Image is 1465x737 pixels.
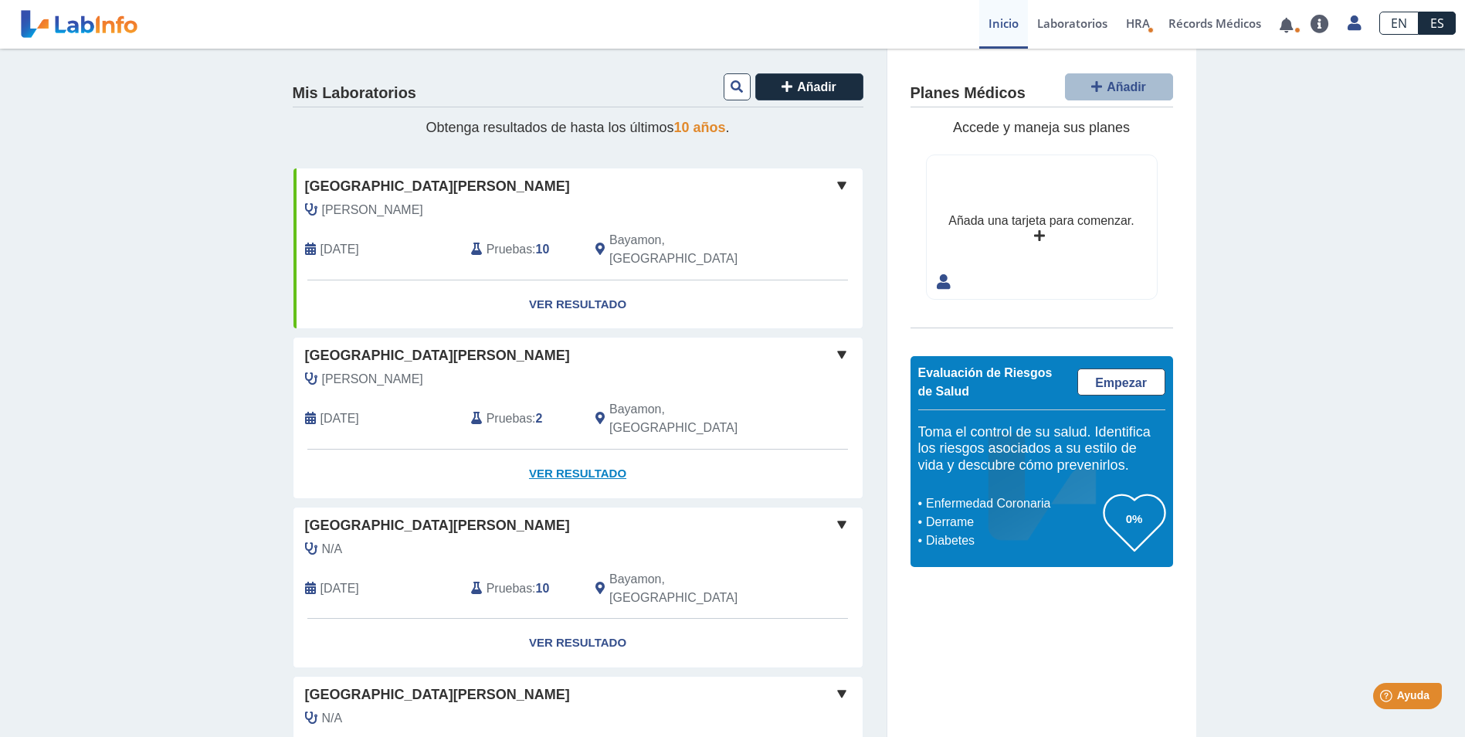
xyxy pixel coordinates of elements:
iframe: Help widget launcher [1328,677,1448,720]
b: 10 [536,582,550,595]
span: Bayamon, PR [609,400,780,437]
span: Pruebas [487,240,532,259]
h4: Planes Médicos [911,84,1026,103]
span: Pruebas [487,579,532,598]
span: Obtenga resultados de hasta los últimos . [426,120,729,135]
button: Añadir [1065,73,1173,100]
b: 10 [536,243,550,256]
span: 10 años [674,120,726,135]
h4: Mis Laboratorios [293,84,416,103]
li: Derrame [922,513,1104,532]
span: Cruz Dardiz, Nicolas [322,370,423,389]
div: Añada una tarjeta para comenzar. [948,212,1134,230]
span: 2025-07-22 [320,409,359,428]
span: Bayamon, PR [609,231,780,268]
h5: Toma el control de su salud. Identifica los riesgos asociados a su estilo de vida y descubre cómo... [918,424,1165,474]
span: [GEOGRAPHIC_DATA][PERSON_NAME] [305,345,570,366]
a: EN [1379,12,1419,35]
div: : [460,231,584,268]
a: Ver Resultado [293,280,863,329]
span: Evaluación de Riesgos de Salud [918,366,1053,398]
span: 2025-06-14 [320,579,359,598]
a: Ver Resultado [293,450,863,498]
span: N/A [322,540,343,559]
b: 2 [536,412,543,425]
span: [GEOGRAPHIC_DATA][PERSON_NAME] [305,176,570,197]
div: : [460,400,584,437]
span: Añadir [1107,80,1146,93]
li: Enfermedad Coronaria [922,494,1104,513]
span: Empezar [1095,376,1147,389]
span: Bermudez Segarra, Jose [322,201,423,219]
div: : [460,570,584,607]
span: Accede y maneja sus planes [953,120,1130,135]
li: Diabetes [922,532,1104,550]
a: Ver Resultado [293,619,863,667]
a: ES [1419,12,1456,35]
span: [GEOGRAPHIC_DATA][PERSON_NAME] [305,684,570,705]
span: N/A [322,709,343,728]
button: Añadir [755,73,863,100]
span: Pruebas [487,409,532,428]
span: [GEOGRAPHIC_DATA][PERSON_NAME] [305,515,570,536]
span: Bayamon, PR [609,570,780,607]
span: 2025-03-28 [320,240,359,259]
span: Añadir [797,80,836,93]
h3: 0% [1104,509,1165,528]
span: HRA [1126,15,1150,31]
a: Empezar [1077,368,1165,396]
